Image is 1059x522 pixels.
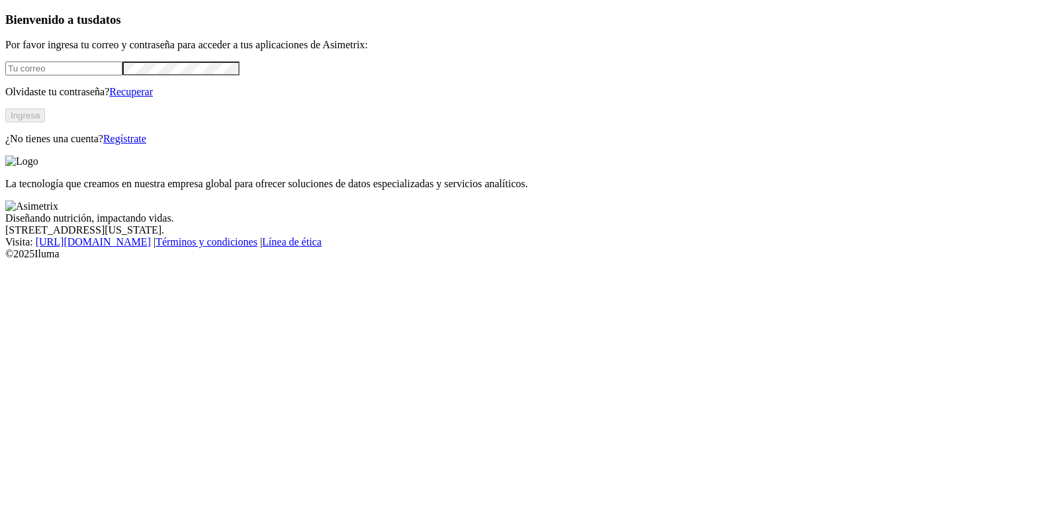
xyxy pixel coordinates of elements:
div: Diseñando nutrición, impactando vidas. [5,212,1054,224]
h3: Bienvenido a tus [5,13,1054,27]
a: Recuperar [109,86,153,97]
div: Visita : | | [5,236,1054,248]
img: Logo [5,155,38,167]
div: © 2025 Iluma [5,248,1054,260]
a: Línea de ética [262,236,322,247]
span: datos [93,13,121,26]
button: Ingresa [5,109,45,122]
a: Términos y condiciones [156,236,257,247]
p: Olvidaste tu contraseña? [5,86,1054,98]
a: [URL][DOMAIN_NAME] [36,236,151,247]
input: Tu correo [5,62,122,75]
div: [STREET_ADDRESS][US_STATE]. [5,224,1054,236]
p: Por favor ingresa tu correo y contraseña para acceder a tus aplicaciones de Asimetrix: [5,39,1054,51]
a: Regístrate [103,133,146,144]
img: Asimetrix [5,200,58,212]
p: ¿No tienes una cuenta? [5,133,1054,145]
p: La tecnología que creamos en nuestra empresa global para ofrecer soluciones de datos especializad... [5,178,1054,190]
